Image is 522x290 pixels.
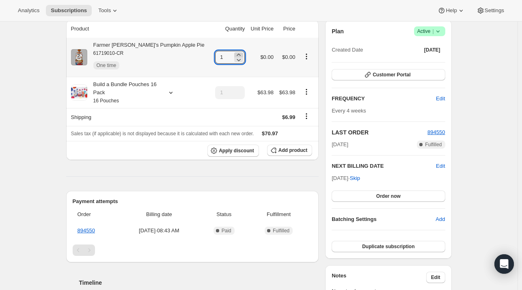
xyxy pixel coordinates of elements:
span: Billing date [120,210,198,219]
span: Order now [376,193,401,199]
img: product img [71,49,87,65]
span: $70.97 [262,130,278,136]
span: $6.99 [282,114,296,120]
th: Quantity [211,20,247,38]
div: Open Intercom Messenger [494,254,514,274]
button: Add [431,213,450,226]
small: 16 Pouches [93,98,119,104]
h2: NEXT BILLING DATE [332,162,436,170]
button: Edit [426,272,445,283]
span: $0.00 [282,54,296,60]
span: Created Date [332,46,363,54]
span: Tools [98,7,111,14]
span: Subscriptions [51,7,87,14]
nav: Pagination [73,245,313,256]
span: Add [436,215,445,223]
button: Customer Portal [332,69,445,80]
small: 61719010-CR [93,50,124,56]
span: Analytics [18,7,39,14]
h3: Notes [332,272,426,283]
span: $63.98 [257,89,274,95]
th: Product [66,20,212,38]
span: Apply discount [219,147,254,154]
button: Help [433,5,470,16]
a: 894550 [78,227,95,234]
button: Tools [93,5,124,16]
span: Fulfilled [273,227,289,234]
h2: LAST ORDER [332,128,427,136]
button: Shipping actions [300,112,313,121]
span: [DATE] · [332,175,360,181]
button: 894550 [427,128,445,136]
span: Fulfillment [250,210,307,219]
span: [DATE] · 08:43 AM [120,227,198,235]
h2: FREQUENCY [332,95,436,103]
button: Order now [332,190,445,202]
span: One time [97,62,116,69]
h6: Batching Settings [332,215,436,223]
th: Price [276,20,298,38]
th: Unit Price [247,20,276,38]
button: Duplicate subscription [332,241,445,252]
button: [DATE] [419,44,445,56]
span: Skip [350,174,360,182]
h2: Plan [332,27,344,35]
span: Add product [278,147,307,154]
button: Subscriptions [46,5,92,16]
button: Edit [436,162,445,170]
h2: Payment attempts [73,197,313,206]
a: 894550 [427,129,445,135]
button: Add product [267,145,312,156]
div: Build a Bundle Pouches 16 Pack [87,80,160,105]
button: Product actions [300,52,313,61]
button: Skip [345,172,365,185]
span: Fulfilled [425,141,442,148]
h2: Timeline [79,279,319,287]
div: Farmer [PERSON_NAME]'s Pumpkin Apple Pie [87,41,205,74]
button: Settings [472,5,509,16]
span: | [432,28,434,35]
button: Edit [431,92,450,105]
button: Analytics [13,5,44,16]
span: $0.00 [260,54,274,60]
button: Apply discount [207,145,259,157]
th: Order [73,206,118,223]
span: Duplicate subscription [362,243,414,250]
span: Customer Portal [373,71,410,78]
span: [DATE] [424,47,440,53]
button: Product actions [300,87,313,96]
span: Paid [222,227,231,234]
span: Help [446,7,457,14]
span: Edit [436,95,445,103]
span: [DATE] [332,141,348,149]
span: Sales tax (if applicable) is not displayed because it is calculated with each new order. [71,131,254,136]
span: Status [203,210,245,219]
span: Every 4 weeks [332,108,366,114]
span: $63.98 [279,89,296,95]
span: Active [417,27,442,35]
span: Settings [485,7,504,14]
span: Edit [431,274,440,281]
th: Shipping [66,108,212,126]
